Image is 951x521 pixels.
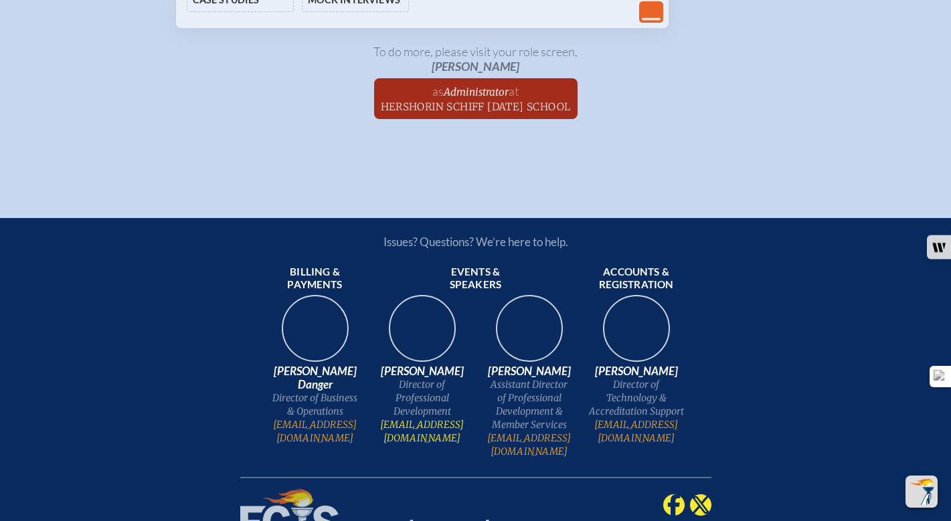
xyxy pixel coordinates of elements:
[487,291,572,377] img: 545ba9c4-c691-43d5-86fb-b0a622cbeb82
[267,391,363,418] span: Director of Business & Operations
[588,378,685,418] span: Director of Technology & Accreditation Support
[374,418,470,445] a: [EMAIL_ADDRESS][DOMAIN_NAME]
[481,364,578,378] span: [PERSON_NAME]
[381,100,571,113] span: Hershorin Schiff [DATE] School
[176,44,776,74] p: To do more, please visit your role screen ,
[272,291,358,377] img: 9c64f3fb-7776-47f4-83d7-46a341952595
[267,266,363,292] span: Billing & payments
[444,86,509,98] span: Administrator
[240,235,711,249] p: Issues? Questions? We’re here to help.
[481,431,578,458] a: [EMAIL_ADDRESS][DOMAIN_NAME]
[374,364,470,378] span: [PERSON_NAME]
[428,266,524,292] span: Events & speakers
[663,498,685,510] a: FCIS @ Facebook (FloridaCouncilofIndependentSchools)
[690,498,711,510] a: FCIS @ Twitter (@FCISNews)
[432,59,519,74] span: [PERSON_NAME]
[588,266,685,292] span: Accounts & registration
[432,84,444,98] span: as
[267,418,363,445] a: [EMAIL_ADDRESS][DOMAIN_NAME]
[594,291,679,377] img: b1ee34a6-5a78-4519-85b2-7190c4823173
[509,84,519,98] span: at
[905,476,938,508] button: Scroll Top
[379,291,465,377] img: 94e3d245-ca72-49ea-9844-ae84f6d33c0f
[908,478,935,505] img: To the top
[481,378,578,431] span: Assistant Director of Professional Development & Member Services
[375,78,576,119] a: asAdministratoratHershorin Schiff [DATE] School
[588,418,685,445] a: [EMAIL_ADDRESS][DOMAIN_NAME]
[588,364,685,378] span: [PERSON_NAME]
[374,378,470,418] span: Director of Professional Development
[267,364,363,391] span: [PERSON_NAME] Danger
